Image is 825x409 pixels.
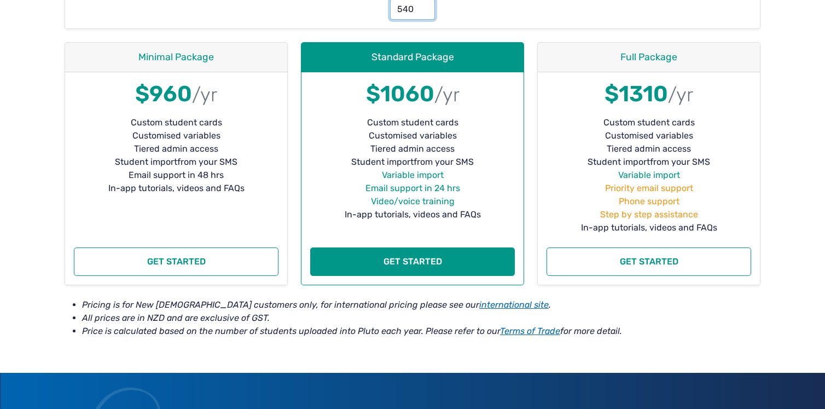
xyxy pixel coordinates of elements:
h4: Full Package [547,51,751,63]
li: Priority email support [547,182,751,195]
li: Tiered admin access [547,142,751,155]
li: Phone support [547,195,751,208]
li: Email support in 48 hrs [74,169,278,182]
li: Variable import [547,169,751,182]
li: Video/voice training [310,195,515,208]
li: Step by step assistance [547,208,751,221]
small: /yr [434,83,460,106]
li: Variable import [310,169,515,182]
h1: $960 [74,81,278,107]
h1: $1310 [547,81,751,107]
h4: Minimal Package [74,51,278,63]
li: Student import [310,155,515,169]
span: from your SMS [177,155,237,169]
li: Email support in 24 hrs [310,182,515,195]
li: In-app tutorials, videos and FAQs [310,208,515,221]
li: In-app tutorials, videos and FAQs [74,182,278,195]
li: Custom student cards [547,116,751,129]
li: Pricing is for New [DEMOGRAPHIC_DATA] customers only, for international pricing please see our . [82,298,760,312]
li: Customised variables [74,129,278,142]
li: All prices are in NZD and are exclusive of GST. [82,312,760,325]
li: Customised variables [547,129,751,142]
li: Customised variables [310,129,515,142]
button: Get started [310,247,515,276]
li: Tiered admin access [74,142,278,155]
small: /yr [192,83,217,106]
span: from your SMS [650,155,710,169]
li: In-app tutorials, videos and FAQs [547,221,751,234]
li: Student import [74,155,278,169]
button: Get started [547,247,751,276]
small: /yr [668,83,693,106]
span: from your SMS [414,155,474,169]
li: Price is calculated based on the number of students uploaded into Pluto each year. Please refer t... [82,325,760,338]
h4: Standard Package [310,51,515,63]
li: Custom student cards [74,116,278,129]
a: international site [479,299,549,310]
li: Custom student cards [310,116,515,129]
h1: $1060 [310,81,515,107]
li: Student import [547,155,751,169]
a: Terms of Trade [500,326,560,336]
button: Get started [74,247,278,276]
li: Tiered admin access [310,142,515,155]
